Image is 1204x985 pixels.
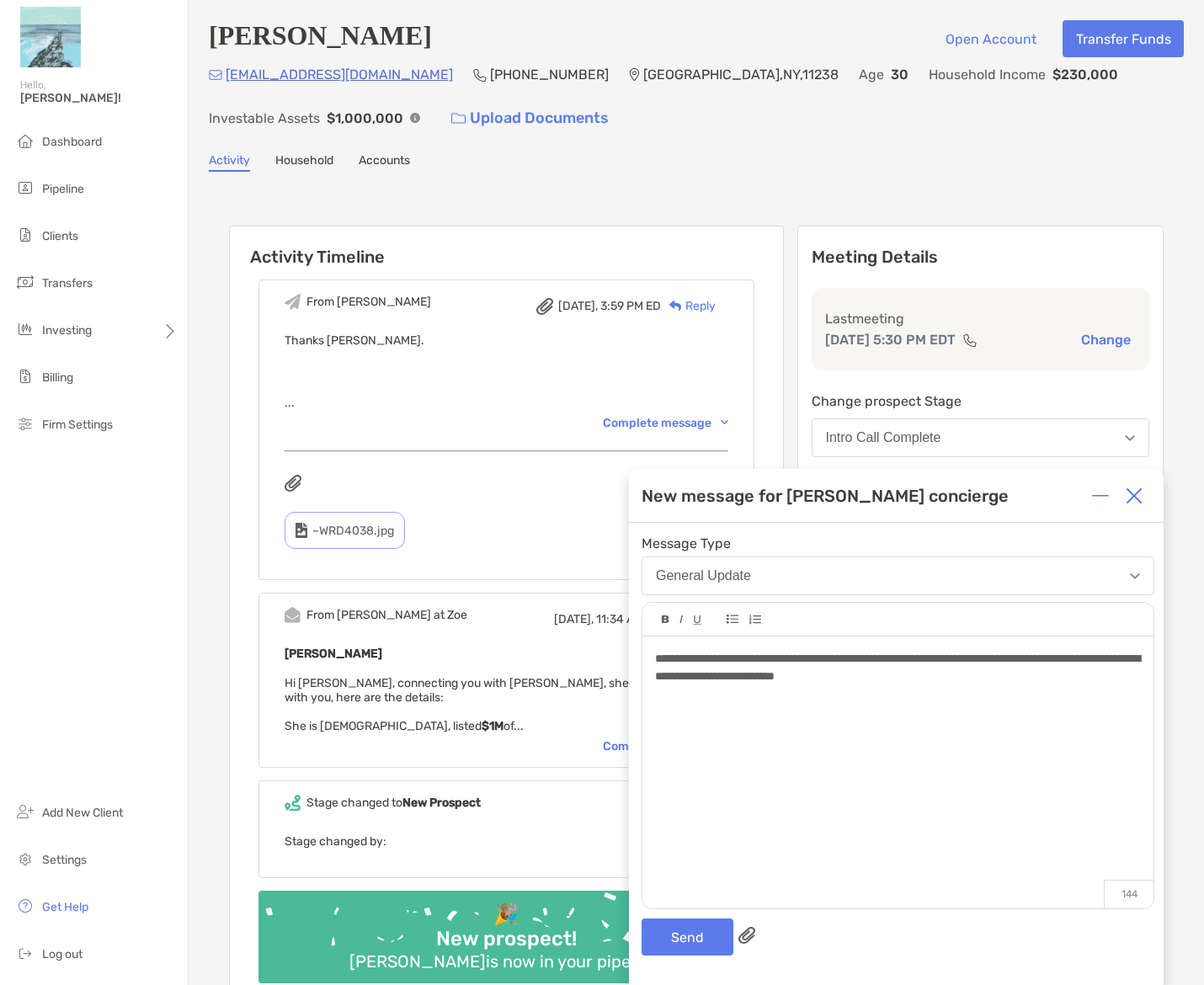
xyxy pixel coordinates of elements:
p: [EMAIL_ADDRESS][DOMAIN_NAME] [226,64,453,85]
span: 11:34 AM ED [596,612,661,626]
a: Upload Documents [440,100,620,136]
img: investing icon [15,319,35,339]
div: From [PERSON_NAME] [306,295,431,309]
span: [PERSON_NAME]! [20,91,178,105]
button: Intro Call Complete [812,418,1150,457]
img: get-help icon [15,896,35,916]
b: [PERSON_NAME] [285,647,382,661]
img: Event icon [285,294,301,310]
span: Log out [42,947,83,961]
span: [DATE], [558,299,598,313]
img: clients icon [15,225,35,245]
img: settings icon [15,849,35,869]
span: Investing [42,323,92,338]
p: $1,000,000 [327,108,403,129]
strong: $1M [482,719,503,733]
p: [PHONE_NUMBER] [490,64,609,85]
a: Household [275,153,333,172]
span: Transfers [42,276,93,290]
div: General Update [656,568,751,583]
img: Editor control icon [727,615,738,624]
p: Last meeting [825,308,1137,329]
img: Editor control icon [679,615,683,624]
span: Pipeline [42,182,84,196]
p: [DATE] 5:30 PM EDT [825,329,956,350]
img: Phone Icon [473,68,487,82]
img: Confetti [258,891,754,969]
img: communication type [962,333,978,347]
img: attachment [536,298,553,315]
img: Close [1126,487,1143,504]
button: Open Account [932,20,1049,57]
img: Email Icon [209,70,222,80]
button: Send [642,918,733,956]
p: Stage changed by: [285,831,728,852]
p: Thanks [PERSON_NAME]. [285,330,728,351]
span: Hi [PERSON_NAME], connecting you with [PERSON_NAME], she self scheduled with you, here are the de... [285,676,710,733]
p: 144 [1104,880,1153,908]
img: button icon [451,113,466,125]
span: Dashboard [42,135,102,149]
span: ... [285,330,728,410]
img: firm-settings icon [15,413,35,434]
img: Editor control icon [749,615,761,625]
p: Investable Assets [209,108,320,129]
img: type [296,523,307,538]
button: Transfer Funds [1063,20,1184,57]
button: Change [1076,331,1136,349]
div: Complete message [603,739,728,753]
img: dashboard icon [15,130,35,151]
img: billing icon [15,366,35,386]
img: Event icon [285,607,301,623]
span: Billing [42,370,73,385]
img: Open dropdown arrow [1125,435,1135,441]
p: [GEOGRAPHIC_DATA] , NY , 11238 [643,64,839,85]
p: Age [859,64,884,85]
p: $230,000 [1052,64,1118,85]
img: Open dropdown arrow [1130,573,1140,579]
p: Meeting Details [812,247,1150,268]
img: Chevron icon [721,420,728,425]
b: New Prospect [402,796,481,810]
img: attachments [285,475,301,492]
img: add_new_client icon [15,801,35,822]
p: Change prospect Stage [812,391,1150,412]
span: 3:59 PM ED [600,299,661,313]
img: Event icon [285,795,301,811]
a: Activity [209,153,250,172]
span: Get Help [42,900,88,914]
span: Add New Client [42,806,123,820]
span: [DATE], [554,612,594,626]
div: Intro Call Complete [826,430,941,445]
img: Reply icon [669,301,682,311]
h4: [PERSON_NAME] [209,20,432,57]
div: 🎉 [487,902,525,927]
span: Clients [42,229,78,243]
img: logout icon [15,943,35,963]
button: General Update [642,556,1154,595]
a: Accounts [359,153,410,172]
h6: Activity Timeline [230,226,783,267]
div: From [PERSON_NAME] at Zoe [306,608,467,622]
span: Firm Settings [42,418,113,432]
img: Editor control icon [662,615,669,624]
img: Expand or collapse [1092,487,1109,504]
p: Household Income [929,64,1046,85]
div: New prospect! [429,927,583,951]
img: Location Icon [629,68,640,82]
p: 30 [891,64,908,85]
img: Zoe Logo [20,7,81,67]
div: [PERSON_NAME] is now in your pipeline. [343,951,669,972]
div: New message for [PERSON_NAME] concierge [642,486,1009,506]
div: Complete message [603,416,728,430]
span: Settings [42,853,87,867]
span: Message Type [642,535,1154,551]
div: Reply [661,297,716,315]
img: transfers icon [15,272,35,292]
img: pipeline icon [15,178,35,198]
img: paperclip attachments [738,927,755,944]
div: Stage changed to [306,796,481,810]
span: ~WRD4038.jpg [312,524,394,538]
img: Info Icon [410,113,420,123]
img: Editor control icon [693,615,701,625]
